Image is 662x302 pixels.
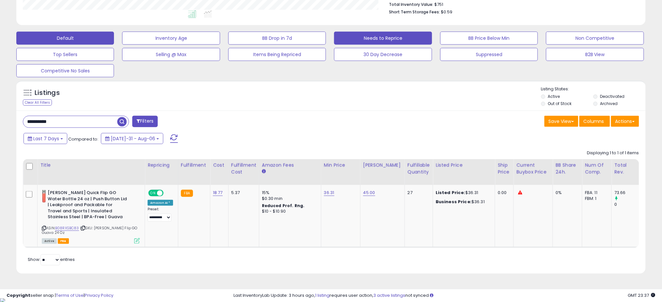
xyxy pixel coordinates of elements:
span: Show: entries [28,256,75,263]
div: FBM: 1 [585,196,606,202]
div: 15% [262,190,316,196]
small: Amazon Fees. [262,169,266,174]
div: Min Price [324,162,358,169]
div: Clear All Filters [23,99,52,106]
button: Selling @ Max [122,48,220,61]
b: [PERSON_NAME] Quick Flip GO Water Bottle 24 oz | Push Button Lid | Leakproof and Packable for Tra... [48,190,127,222]
a: 45.00 [363,189,375,196]
a: 3 active listings [373,292,405,298]
div: 73.66 [614,190,641,196]
button: Items Being Repriced [228,48,326,61]
button: 30 Day Decrease [334,48,432,61]
b: Short Term Storage Fees: [389,9,440,15]
small: FBA [181,190,193,197]
button: Non Competitive [546,32,644,45]
button: Competitive No Sales [16,64,114,77]
span: FBA [58,238,69,244]
button: BB Drop in 7d [228,32,326,45]
div: ASIN: [42,190,140,243]
label: Out of Stock [548,101,572,106]
a: 1 listing [315,292,330,298]
div: Ship Price [498,162,511,175]
label: Archived [600,101,618,106]
div: Repricing [148,162,175,169]
button: Default [16,32,114,45]
b: Business Price: [436,199,472,205]
button: Needs to Reprice [334,32,432,45]
a: 36.31 [324,189,334,196]
div: Cost [213,162,226,169]
b: Total Inventory Value: [389,2,433,7]
b: Listed Price: [436,189,465,196]
div: Listed Price [436,162,492,169]
span: ON [149,190,157,196]
button: [DATE]-31 - Aug-06 [101,133,163,144]
a: 18.77 [213,189,223,196]
span: All listings currently available for purchase on Amazon [42,238,57,244]
button: Actions [611,116,639,127]
div: Title [40,162,142,169]
div: 0 [614,202,641,207]
a: Terms of Use [56,292,84,298]
div: $10 - $10.90 [262,209,316,214]
div: 5.37 [231,190,254,196]
strong: Copyright [7,292,30,298]
div: $36.31 [436,190,490,196]
span: 2025-08-14 23:37 GMT [628,292,655,298]
button: Columns [579,116,610,127]
div: Fulfillment [181,162,207,169]
label: Deactivated [600,94,624,99]
div: 0.00 [498,190,509,196]
div: Displaying 1 to 1 of 1 items [587,150,639,156]
div: $36.31 [436,199,490,205]
button: BB Price Below Min [440,32,538,45]
div: Total Rev. [614,162,638,175]
span: [DATE]-31 - Aug-06 [111,135,155,142]
div: 27 [408,190,428,196]
div: Amazon Fees [262,162,318,169]
h5: Listings [35,88,60,98]
span: OFF [163,190,173,196]
div: Preset: [148,207,173,222]
button: Top Sellers [16,48,114,61]
label: Active [548,94,560,99]
div: FBA: 11 [585,190,606,196]
button: Filters [132,116,158,127]
div: 0% [556,190,577,196]
p: Listing States: [541,86,646,92]
div: seller snap | | [7,293,113,299]
span: Columns [584,118,604,125]
div: Amazon AI * [148,200,173,206]
div: Fulfillment Cost [231,162,256,175]
div: BB Share 24h. [556,162,579,175]
div: $0.30 min [262,196,316,202]
button: Last 7 Days [24,133,67,144]
img: 31w1LgjWJ1L._SL40_.jpg [42,190,46,203]
button: Suppressed [440,48,538,61]
button: Save View [544,116,578,127]
span: Last 7 Days [33,135,59,142]
div: Num of Comp. [585,162,609,175]
div: [PERSON_NAME] [363,162,402,169]
b: Reduced Prof. Rng. [262,203,305,208]
a: B08RXSBC83 [55,225,79,231]
button: B2B View [546,48,644,61]
a: Privacy Policy [85,292,113,298]
div: Current Buybox Price [516,162,550,175]
span: | SKU: [PERSON_NAME] Flip GO Guava 24 Oz [42,225,137,235]
button: Inventory Age [122,32,220,45]
span: $0.59 [441,9,452,15]
div: Last InventoryLab Update: 3 hours ago, requires user action, not synced. [234,293,655,299]
div: Fulfillable Quantity [408,162,430,175]
span: Compared to: [68,136,98,142]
